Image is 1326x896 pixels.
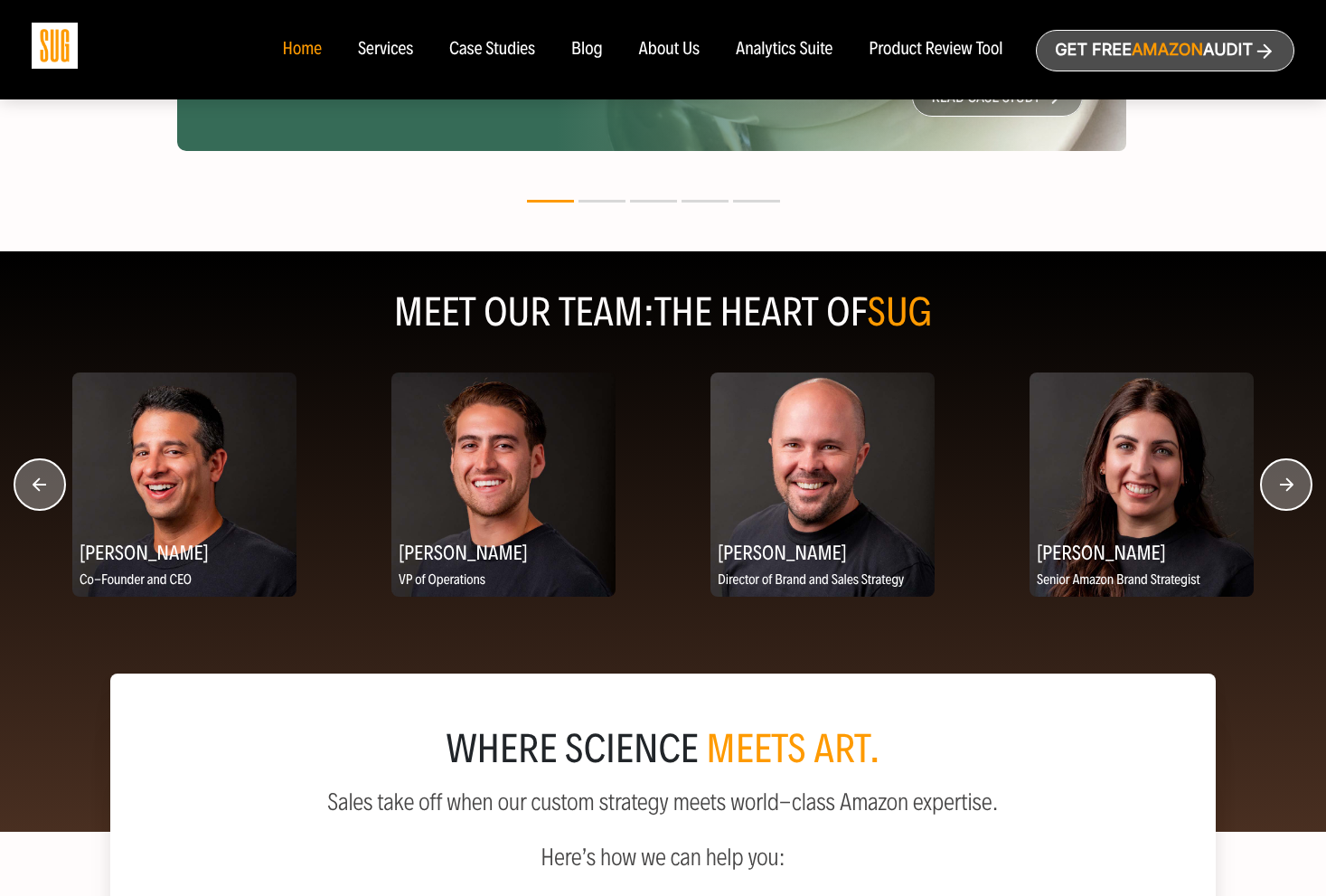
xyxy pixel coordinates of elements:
p: Here’s how we can help you: [154,830,1172,871]
h2: [PERSON_NAME] [72,534,296,570]
p: Co-Founder and CEO [72,570,296,592]
img: Sug [32,23,78,69]
a: About Us [639,40,701,60]
span: Amazon [1132,41,1203,60]
p: VP of Operations [391,570,616,592]
p: Sales take off when our custom strategy meets world-class Amazon expertise. [154,789,1172,816]
h2: [PERSON_NAME] [1030,534,1254,570]
span: SUG [868,288,933,336]
h2: [PERSON_NAME] [710,534,935,570]
a: Services [358,40,413,60]
a: Analytics Suite [736,40,832,60]
div: where science [154,731,1172,768]
a: Get freeAmazonAudit [1036,30,1294,71]
a: Product Review Tool [869,40,1002,60]
a: Blog [571,40,603,60]
img: Meridith Andrew, Senior Amazon Brand Strategist [1030,373,1254,597]
span: meets art. [706,725,880,773]
h2: [PERSON_NAME] [391,534,616,570]
a: Home [282,40,321,60]
a: Case Studies [449,40,535,60]
img: Marco Tejada, VP of Operations [391,373,616,597]
img: Evan Kesner, Co-Founder and CEO [72,373,296,597]
img: Brett Vetter, Director of Brand and Sales Strategy [710,373,935,597]
p: Director of Brand and Sales Strategy [710,570,935,592]
p: Senior Amazon Brand Strategist [1030,570,1254,592]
